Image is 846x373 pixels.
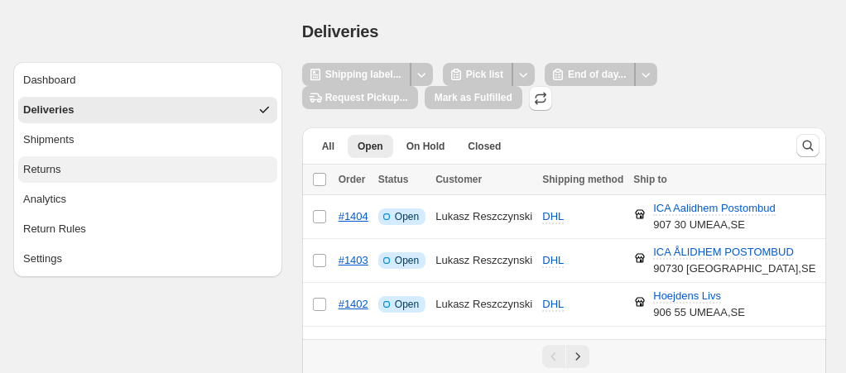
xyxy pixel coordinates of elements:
[18,186,277,213] button: Analytics
[18,97,277,123] button: Deliveries
[23,102,74,118] div: Deliveries
[633,174,667,185] span: Ship to
[653,202,775,216] span: ICA Aalidhem Postombud
[430,283,537,327] td: Lukasz Reszczynski
[430,195,537,239] td: Lukasz Reszczynski
[18,216,277,242] button: Return Rules
[378,174,409,185] span: Status
[23,161,61,178] div: Returns
[339,210,368,222] a: #1404
[23,191,66,208] div: Analytics
[643,195,785,222] button: ICA Aalidhem Postombud
[395,254,419,267] span: Open
[653,244,815,277] div: 90730 [GEOGRAPHIC_DATA] , SE
[566,345,589,368] button: Next
[302,22,379,41] span: Deliveries
[339,174,366,185] span: Order
[542,210,564,222] span: DHL
[653,289,721,304] span: Hoejdens Livs
[643,327,721,353] button: AXTORPET
[643,239,804,265] button: ICA ÅLIDHEM POSTOMBUD
[653,332,815,365] div: 90337 [GEOGRAPHIC_DATA] , SE
[395,210,419,223] span: Open
[653,200,775,233] div: 907 30 UMEAA , SE
[430,327,537,371] td: Lukasz Reszczynski
[653,246,794,260] span: ICA ÅLIDHEM POSTOMBUD
[542,298,564,310] span: DHL
[532,247,574,274] button: DHL
[406,140,445,153] span: On Hold
[339,254,368,266] a: #1403
[322,140,334,153] span: All
[468,140,501,153] span: Closed
[23,251,62,267] div: Settings
[302,339,826,373] nav: Pagination
[430,239,537,283] td: Lukasz Reszczynski
[435,174,482,185] span: Customer
[23,221,86,237] div: Return Rules
[653,288,745,321] div: 906 55 UMEAA , SE
[23,132,74,148] div: Shipments
[18,156,277,183] button: Returns
[18,67,277,93] button: Dashboard
[643,283,731,309] button: Hoejdens Livs
[339,298,368,310] a: #1402
[653,333,711,347] span: AXTORPET
[23,72,76,88] div: Dashboard
[542,254,564,266] span: DHL
[18,127,277,153] button: Shipments
[532,203,574,230] button: DHL
[542,174,623,185] span: Shipping method
[395,298,419,311] span: Open
[532,291,574,318] button: DHL
[18,246,277,272] button: Settings
[358,140,383,153] span: Open
[796,134,820,157] button: Search and filter results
